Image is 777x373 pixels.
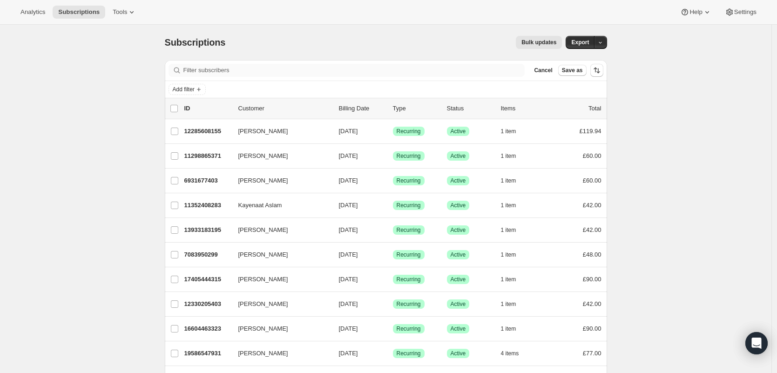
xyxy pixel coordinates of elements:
button: Kayenaat Aslam [233,198,326,213]
span: 1 item [501,276,516,283]
p: Total [588,104,601,113]
button: 1 item [501,298,527,311]
button: Analytics [15,6,51,19]
span: £48.00 [583,251,601,258]
div: 19586547931[PERSON_NAME][DATE]SuccessRecurringSuccessActive4 items£77.00 [184,347,601,360]
button: [PERSON_NAME] [233,272,326,287]
p: Status [447,104,493,113]
button: 1 item [501,125,527,138]
span: £42.00 [583,300,601,307]
span: 1 item [501,251,516,258]
button: 1 item [501,248,527,261]
span: Subscriptions [58,8,100,16]
p: Customer [238,104,331,113]
button: [PERSON_NAME] [233,149,326,163]
span: Add filter [173,86,195,93]
div: 11352408283Kayenaat Aslam[DATE]SuccessRecurringSuccessActive1 item£42.00 [184,199,601,212]
span: Recurring [397,128,421,135]
span: Cancel [534,67,552,74]
span: 1 item [501,152,516,160]
span: 1 item [501,300,516,308]
span: Active [451,177,466,184]
p: 13933183195 [184,225,231,235]
span: Recurring [397,276,421,283]
span: Active [451,152,466,160]
div: Items [501,104,547,113]
span: Active [451,276,466,283]
button: 1 item [501,149,527,163]
p: ID [184,104,231,113]
span: £90.00 [583,325,601,332]
span: [PERSON_NAME] [238,349,288,358]
span: Tools [113,8,127,16]
button: Export [566,36,595,49]
span: [DATE] [339,276,358,283]
button: 1 item [501,199,527,212]
div: 16604463323[PERSON_NAME][DATE]SuccessRecurringSuccessActive1 item£90.00 [184,322,601,335]
span: Recurring [397,300,421,308]
input: Filter subscribers [183,64,525,77]
span: Recurring [397,226,421,234]
span: [DATE] [339,202,358,209]
span: Active [451,128,466,135]
span: Recurring [397,202,421,209]
span: [DATE] [339,300,358,307]
div: 7083950299[PERSON_NAME][DATE]SuccessRecurringSuccessActive1 item£48.00 [184,248,601,261]
span: Active [451,350,466,357]
span: Save as [562,67,583,74]
span: Recurring [397,177,421,184]
button: [PERSON_NAME] [233,297,326,312]
span: Active [451,202,466,209]
p: 11352408283 [184,201,231,210]
button: [PERSON_NAME] [233,173,326,188]
span: Recurring [397,152,421,160]
button: [PERSON_NAME] [233,346,326,361]
span: £42.00 [583,202,601,209]
span: Recurring [397,325,421,332]
span: Subscriptions [165,37,226,47]
button: Settings [719,6,762,19]
button: Add filter [169,84,206,95]
p: 19586547931 [184,349,231,358]
span: 1 item [501,226,516,234]
div: 11298865371[PERSON_NAME][DATE]SuccessRecurringSuccessActive1 item£60.00 [184,149,601,163]
button: Save as [558,65,587,76]
button: 1 item [501,224,527,237]
button: [PERSON_NAME] [233,223,326,237]
span: 1 item [501,325,516,332]
button: Subscriptions [53,6,105,19]
span: Active [451,251,466,258]
span: 1 item [501,128,516,135]
span: Recurring [397,251,421,258]
span: [DATE] [339,177,358,184]
p: 12285608155 [184,127,231,136]
p: 17405444315 [184,275,231,284]
span: Export [571,39,589,46]
span: Active [451,226,466,234]
span: Kayenaat Aslam [238,201,282,210]
button: Bulk updates [516,36,562,49]
p: 16604463323 [184,324,231,333]
span: £90.00 [583,276,601,283]
button: [PERSON_NAME] [233,321,326,336]
div: Open Intercom Messenger [745,332,768,354]
div: 12285608155[PERSON_NAME][DATE]SuccessRecurringSuccessActive1 item£119.94 [184,125,601,138]
span: [DATE] [339,325,358,332]
button: 4 items [501,347,529,360]
p: 6931677403 [184,176,231,185]
span: Active [451,300,466,308]
button: 1 item [501,273,527,286]
span: £60.00 [583,152,601,159]
button: Cancel [530,65,556,76]
span: 4 items [501,350,519,357]
span: [PERSON_NAME] [238,176,288,185]
span: [DATE] [339,128,358,135]
span: 1 item [501,202,516,209]
p: 7083950299 [184,250,231,259]
button: Tools [107,6,142,19]
p: Billing Date [339,104,385,113]
div: 12330205403[PERSON_NAME][DATE]SuccessRecurringSuccessActive1 item£42.00 [184,298,601,311]
span: £42.00 [583,226,601,233]
div: IDCustomerBilling DateTypeStatusItemsTotal [184,104,601,113]
span: £60.00 [583,177,601,184]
